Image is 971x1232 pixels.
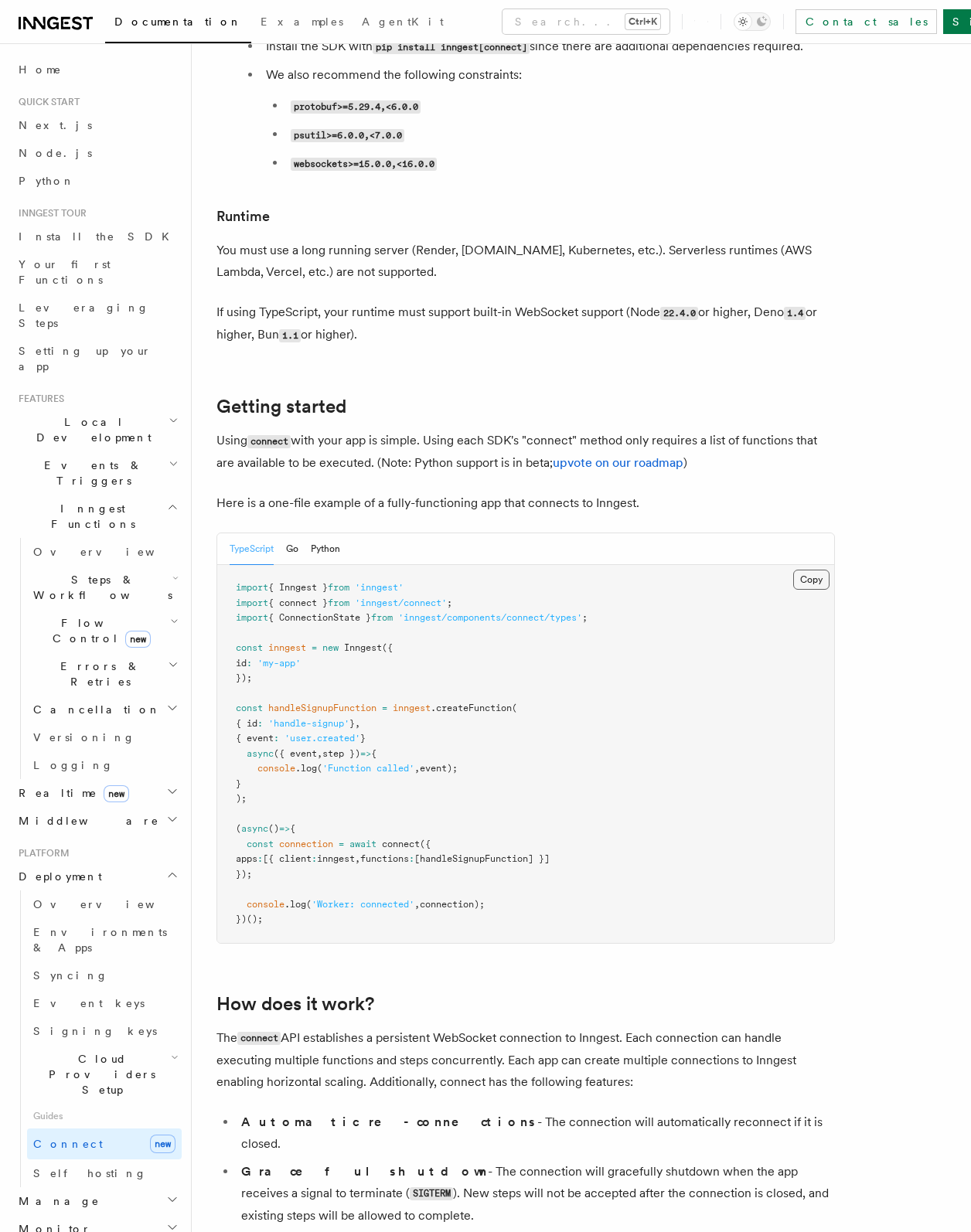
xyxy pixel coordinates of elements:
p: You must use a long running server (Render, [DOMAIN_NAME], Kubernetes, etc.). Serverless runtimes... [216,240,835,283]
span: Flow Control [27,615,170,646]
span: , [414,763,420,774]
button: Flow Controlnew [27,609,182,652]
li: Install the SDK with since there are additional dependencies required. [261,36,835,58]
span: Inngest tour [12,207,87,220]
button: Inngest Functions [12,495,182,538]
code: SIGTERM [410,1187,453,1200]
button: Errors & Retries [27,652,182,696]
span: })(); [236,914,263,924]
span: Home [19,62,62,77]
span: 'Worker: connected' [312,899,414,910]
button: Toggle dark mode [734,12,771,31]
li: We also recommend the following constraints: [261,64,835,175]
span: Middleware [12,813,159,829]
span: id [236,658,247,669]
span: 'inngest' [355,582,404,593]
button: Cloud Providers Setup [27,1045,182,1104]
span: Self hosting [33,1167,147,1179]
span: console [247,899,284,910]
button: Middleware [12,807,182,835]
span: ( [317,763,322,774]
span: from [371,612,393,623]
span: , [414,899,420,910]
code: websockets>=15.0.0,<16.0.0 [291,158,437,171]
span: 'Function called' [322,763,414,774]
span: ({ [420,839,431,849]
span: ; [447,597,452,608]
button: Go [286,533,298,565]
span: Versioning [33,731,135,744]
code: pip install inngest[connect] [373,41,530,54]
span: : [409,853,414,864]
a: Documentation [105,5,251,43]
span: connection); [420,899,485,910]
span: ); [236,793,247,804]
span: connect [382,839,420,849]
span: , [355,718,360,729]
a: Python [12,167,182,195]
span: = [382,703,387,713]
a: Connectnew [27,1128,182,1159]
span: AgentKit [362,15,444,28]
a: Signing keys [27,1017,182,1045]
code: protobuf>=5.29.4,<6.0.0 [291,100,421,114]
span: ({ [382,642,393,653]
span: Logging [33,759,114,771]
span: , [355,853,360,864]
a: Runtime [216,206,270,227]
strong: Graceful shutdown [241,1164,488,1179]
span: Guides [27,1104,182,1128]
div: Inngest Functions [12,538,182,779]
a: Syncing [27,961,182,989]
span: }); [236,869,252,880]
span: step }) [322,748,360,759]
a: Event keys [27,989,182,1017]
span: connection [279,839,333,849]
span: }); [236,672,252,683]
button: Deployment [12,863,182,890]
span: from [328,582,349,593]
p: Here is a one-file example of a fully-functioning app that connects to Inngest. [216,492,835,514]
span: Inngest [344,642,382,653]
button: Realtimenew [12,779,182,807]
span: Local Development [12,414,169,445]
a: Overview [27,538,182,566]
span: Environments & Apps [33,926,167,954]
span: Install the SDK [19,230,179,243]
span: { id [236,718,257,729]
span: import [236,612,268,623]
span: : [257,853,263,864]
span: Signing keys [33,1025,157,1037]
button: Search...Ctrl+K [503,9,669,34]
span: 'inngest/components/connect/types' [398,612,582,623]
span: Realtime [12,785,129,801]
a: Logging [27,751,182,779]
p: The API establishes a persistent WebSocket connection to Inngest. Each connection can handle exec... [216,1027,835,1093]
a: Node.js [12,139,182,167]
span: Overview [33,898,192,910]
span: 'my-app' [257,658,301,669]
span: Platform [12,847,70,859]
span: handleSignupFunction [268,703,376,713]
a: Next.js [12,111,182,139]
a: Overview [27,890,182,918]
strong: Automatic re-connections [241,1115,537,1129]
span: await [349,839,376,849]
code: connect [237,1032,281,1045]
span: inngest [317,853,355,864]
span: inngest [393,703,431,713]
span: functions [360,853,409,864]
span: const [236,703,263,713]
span: from [328,597,349,608]
span: } [349,718,355,729]
a: Environments & Apps [27,918,182,961]
span: Syncing [33,969,108,982]
code: connect [247,435,291,448]
button: Events & Triggers [12,451,182,495]
kbd: Ctrl+K [625,14,660,29]
span: } [236,778,241,789]
li: - The connection will automatically reconnect if it is closed. [237,1111,835,1155]
span: => [360,748,371,759]
p: If using TypeScript, your runtime must support built-in WebSocket support (Node or higher, Deno o... [216,301,835,346]
a: Examples [251,5,353,42]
